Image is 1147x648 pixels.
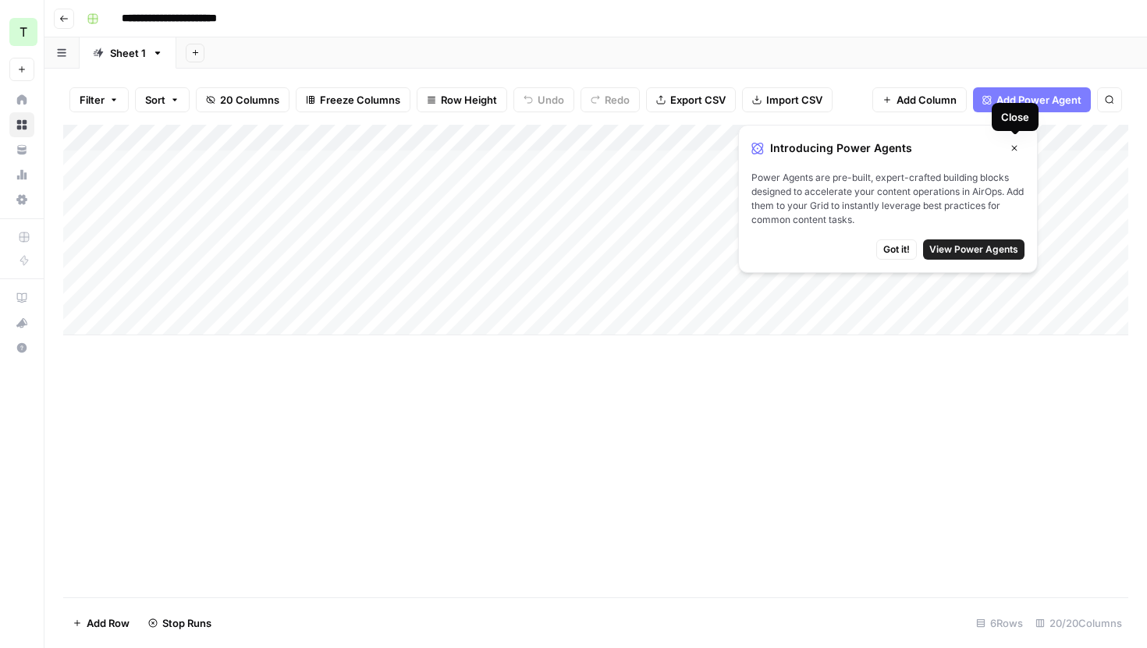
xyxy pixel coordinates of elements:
button: Workspace: Test Content Ops [9,12,34,51]
button: What's new? [9,310,34,335]
span: Stop Runs [162,615,211,631]
button: Stop Runs [139,611,221,636]
div: Close [1001,109,1029,125]
div: 20/20 Columns [1029,611,1128,636]
button: Sort [135,87,190,112]
a: Home [9,87,34,112]
button: Add Row [63,611,139,636]
span: T [20,23,27,41]
div: 6 Rows [970,611,1029,636]
span: Add Column [897,92,957,108]
div: Introducing Power Agents [751,138,1024,158]
span: Row Height [441,92,497,108]
span: Got it! [883,243,910,257]
span: Filter [80,92,105,108]
span: View Power Agents [929,243,1018,257]
button: Filter [69,87,129,112]
button: Export CSV [646,87,736,112]
a: Settings [9,187,34,212]
a: Browse [9,112,34,137]
button: Import CSV [742,87,833,112]
a: Your Data [9,137,34,162]
span: Sort [145,92,165,108]
button: View Power Agents [923,239,1024,260]
button: Freeze Columns [296,87,410,112]
button: Undo [513,87,574,112]
span: Undo [538,92,564,108]
div: What's new? [10,311,34,335]
button: 20 Columns [196,87,289,112]
span: Import CSV [766,92,822,108]
span: Add Row [87,615,130,631]
a: Sheet 1 [80,37,176,69]
span: Power Agents are pre-built, expert-crafted building blocks designed to accelerate your content op... [751,171,1024,227]
button: Help + Support [9,335,34,360]
span: Freeze Columns [320,92,400,108]
span: 20 Columns [220,92,279,108]
button: Add Power Agent [973,87,1091,112]
span: Export CSV [670,92,726,108]
button: Row Height [417,87,507,112]
span: Redo [605,92,630,108]
a: AirOps Academy [9,285,34,310]
button: Got it! [876,239,917,260]
div: Sheet 1 [110,45,146,61]
button: Add Column [872,87,967,112]
a: Usage [9,162,34,187]
span: Add Power Agent [996,92,1081,108]
button: Redo [581,87,640,112]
